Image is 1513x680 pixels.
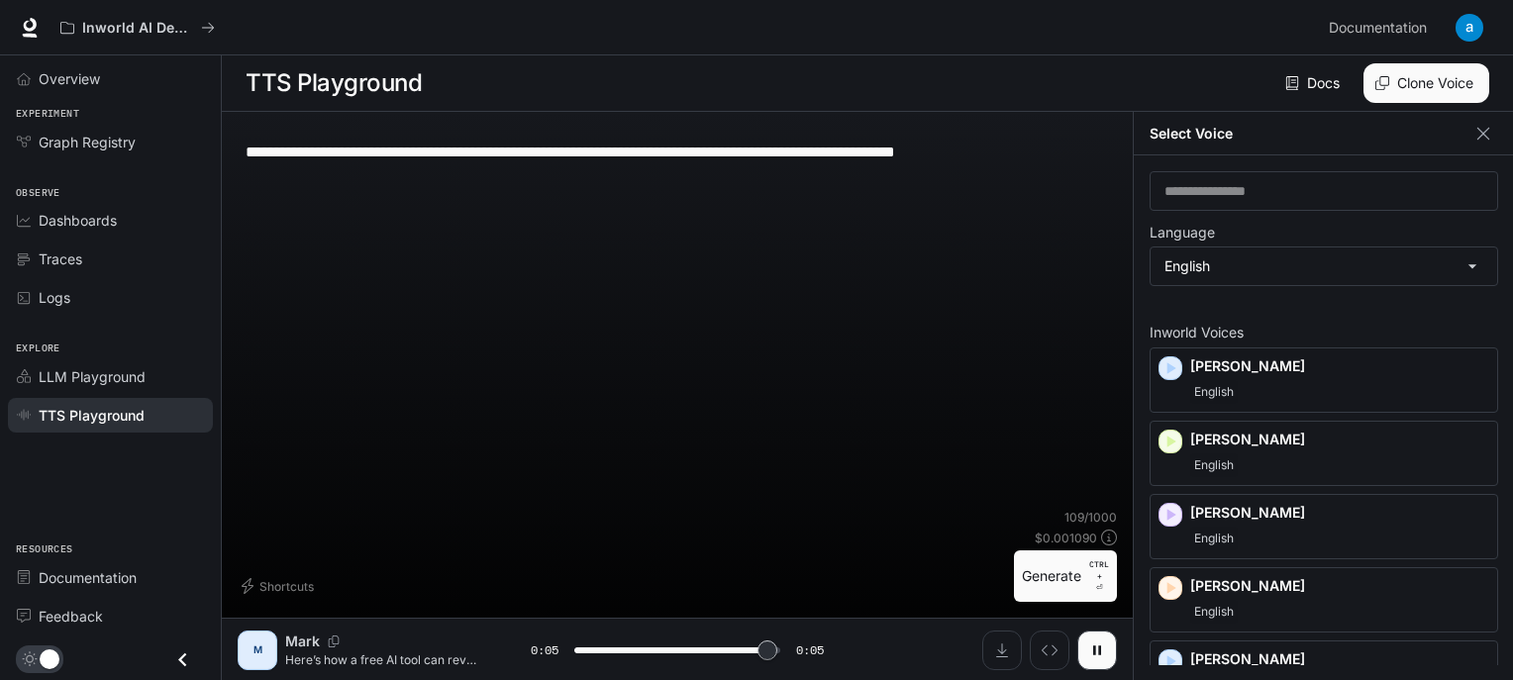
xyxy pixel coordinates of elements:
[982,631,1022,670] button: Download audio
[238,570,322,602] button: Shortcuts
[1089,558,1109,594] p: ⏎
[39,606,103,627] span: Feedback
[320,635,348,647] button: Copy Voice ID
[1190,649,1489,669] p: [PERSON_NAME]
[8,125,213,159] a: Graph Registry
[1089,558,1109,582] p: CTRL +
[1190,600,1238,624] span: English
[8,280,213,315] a: Logs
[1321,8,1442,48] a: Documentation
[285,651,483,668] p: Here’s how a free AI tool can reveal hidden age markers in your bloodwork — check the step-by-ste...
[242,634,273,666] div: M
[1456,14,1483,42] img: User avatar
[1363,63,1489,103] button: Clone Voice
[1151,247,1497,285] div: English
[8,61,213,96] a: Overview
[1150,226,1215,240] p: Language
[1450,8,1489,48] button: User avatar
[1064,509,1117,526] p: 109 / 1000
[8,359,213,394] a: LLM Playground
[285,631,320,651] p: Mark
[8,242,213,276] a: Traces
[1190,503,1489,523] p: [PERSON_NAME]
[39,210,117,231] span: Dashboards
[1190,356,1489,376] p: [PERSON_NAME]
[39,366,146,387] span: LLM Playground
[1150,326,1498,340] p: Inworld Voices
[39,405,145,426] span: TTS Playground
[1190,453,1238,477] span: English
[1030,631,1069,670] button: Inspect
[531,640,558,660] span: 0:05
[39,68,100,89] span: Overview
[8,560,213,595] a: Documentation
[1190,527,1238,550] span: English
[8,398,213,433] a: TTS Playground
[1190,430,1489,449] p: [PERSON_NAME]
[51,8,224,48] button: All workspaces
[8,203,213,238] a: Dashboards
[82,20,193,37] p: Inworld AI Demos
[8,599,213,633] a: Feedback
[1190,380,1238,404] span: English
[1281,63,1348,103] a: Docs
[1014,550,1117,602] button: GenerateCTRL +⏎
[246,63,422,103] h1: TTS Playground
[1190,576,1489,596] p: [PERSON_NAME]
[39,132,136,152] span: Graph Registry
[39,248,82,269] span: Traces
[160,639,205,680] button: Close drawer
[1329,16,1427,41] span: Documentation
[39,567,137,588] span: Documentation
[796,640,824,660] span: 0:05
[1035,530,1097,546] p: $ 0.001090
[39,287,70,308] span: Logs
[40,647,59,669] span: Dark mode toggle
